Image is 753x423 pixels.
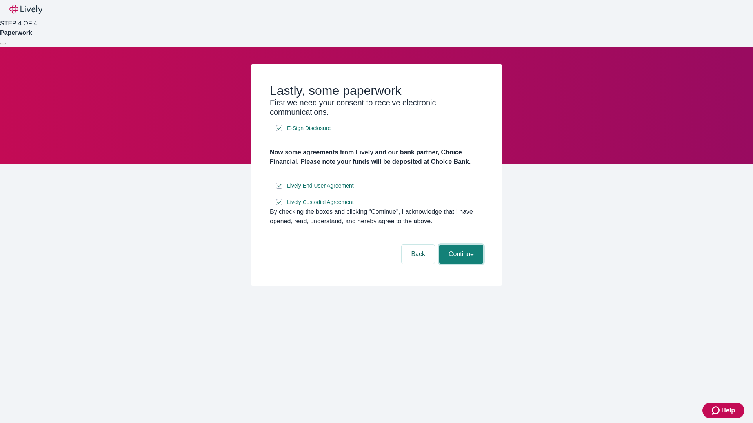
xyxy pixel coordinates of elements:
button: Back [402,245,435,264]
span: Lively End User Agreement [287,182,354,190]
img: Lively [9,5,42,14]
span: E-Sign Disclosure [287,124,331,132]
span: Help [721,406,735,415]
div: By checking the boxes and clicking “Continue", I acknowledge that I have opened, read, understand... [270,207,483,226]
h2: Lastly, some paperwork [270,83,483,98]
button: Continue [439,245,483,264]
a: e-sign disclosure document [286,123,332,133]
svg: Zendesk support icon [712,406,721,415]
a: e-sign disclosure document [286,197,355,207]
span: Lively Custodial Agreement [287,198,354,206]
h3: First we need your consent to receive electronic communications. [270,98,483,117]
a: e-sign disclosure document [286,181,355,191]
button: Zendesk support iconHelp [702,403,744,418]
h4: Now some agreements from Lively and our bank partner, Choice Financial. Please note your funds wi... [270,148,483,166]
